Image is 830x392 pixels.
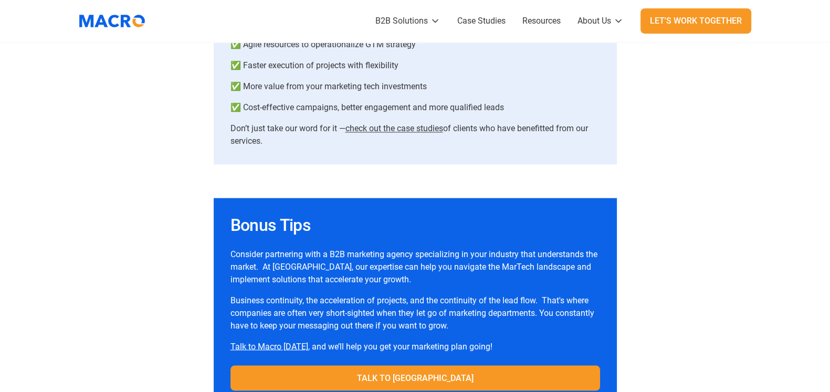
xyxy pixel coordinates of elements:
[230,341,308,351] a: Talk to Macro [DATE]
[230,80,600,93] p: ✅ More value from your marketing tech investments
[230,294,600,332] p: Business continuity, the acceleration of projects, and the continuity of the lead flow. That's wh...
[230,122,600,147] p: Don’t just take our word for it — of clients who have benefitted from our services.
[357,372,474,384] div: TALK TO [GEOGRAPHIC_DATA]
[230,38,600,51] p: ✅ Agile resources to operationalize GTM strategy
[230,340,600,353] p: , and we’ll help you get your marketing plan going!
[230,59,600,72] p: ✅ Faster execution of projects with flexibility
[577,15,611,27] div: About Us
[230,215,600,235] h3: Bonus Tips
[230,248,600,285] p: Consider partnering with a B2B marketing agency specializing in your industry that understands th...
[375,15,428,27] div: B2B Solutions
[650,15,742,27] div: Let's Work Together
[640,8,751,34] a: Let's Work Together
[230,365,600,390] a: TALK TO [GEOGRAPHIC_DATA]
[74,8,150,34] img: Macromator Logo
[79,8,153,34] a: home
[345,123,443,133] a: check out the case studies
[230,101,600,114] p: ✅ Cost-effective campaigns, better engagement and more qualified leads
